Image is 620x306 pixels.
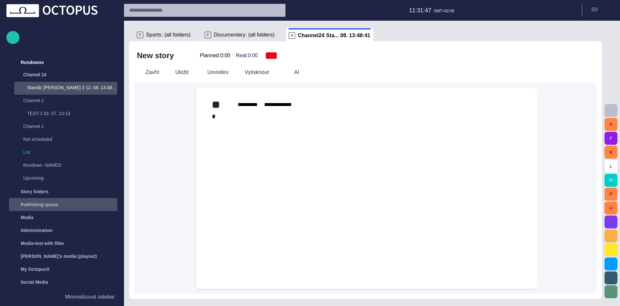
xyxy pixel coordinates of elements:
div: Publishing queue [6,198,117,211]
p: F [205,32,211,38]
p: Media [21,214,34,221]
div: RChannel24 Sta... 08. 13:48:41 [286,28,373,41]
p: Social Media [21,279,48,285]
button: F [604,132,617,145]
span: Channel24 Sta... 08. 13:48:41 [298,32,370,39]
button: A [604,118,617,131]
div: List [10,146,117,159]
button: Uložit [164,67,193,78]
h2: New story [137,50,174,61]
p: Upcoming [23,175,104,181]
p: [PERSON_NAME]'s media (playout) [21,253,97,259]
button: Zavřít [134,67,161,78]
p: Standic [PERSON_NAME] 3 12. 08. 13:48:41 [27,84,117,91]
p: R [289,32,295,39]
span: Sports: (all folders) [146,32,191,38]
p: List [23,149,117,155]
button: Umístění [196,67,231,78]
p: 11:31:47 [409,6,431,15]
p: Channel 2 [23,97,104,104]
button: SV [586,4,616,16]
p: S V [591,6,598,14]
button: P [604,188,617,201]
p: My OctopusX [21,266,49,272]
p: Channel 24 [23,71,104,78]
p: Media-test with filter [21,240,64,247]
ul: main menu [6,56,117,290]
p: Channel 1 [23,123,104,130]
button: K [604,146,617,159]
p: Minimalizovat sidebar [65,293,115,301]
button: Minimalizovat sidebar [6,290,117,303]
div: FSports: (all folders) [134,28,202,41]
button: Vytisknout [233,67,280,78]
div: TEST-1 02. 07. 13:13 [14,108,117,121]
p: Planned: 0:00 [200,52,230,59]
div: FDocumentary: (all folders) [202,28,286,41]
p: Not scheduled [23,136,104,142]
div: [PERSON_NAME]'s media (playout) [6,250,117,263]
p: GMT+02:00 [434,8,454,14]
p: TEST-1 02. 07. 13:13 [27,110,117,117]
p: Real: 0:00 [236,52,258,59]
div: Media-test with filter [6,237,117,250]
p: F [137,32,143,38]
p: Rundowns [21,59,44,66]
p: Rundown -NAMED [23,162,104,168]
p: Publishing queue [21,201,58,208]
button: M [604,174,617,187]
span: Documentary: (all folders) [214,32,274,38]
button: U [604,202,617,215]
button: L [604,160,617,173]
div: Standic [PERSON_NAME] 3 12. 08. 13:48:41 [14,82,117,95]
p: Administration [21,227,53,234]
p: Story folders [21,188,48,195]
div: Media [6,211,117,224]
img: Octopus News Room [6,4,98,17]
button: AI [283,67,302,78]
